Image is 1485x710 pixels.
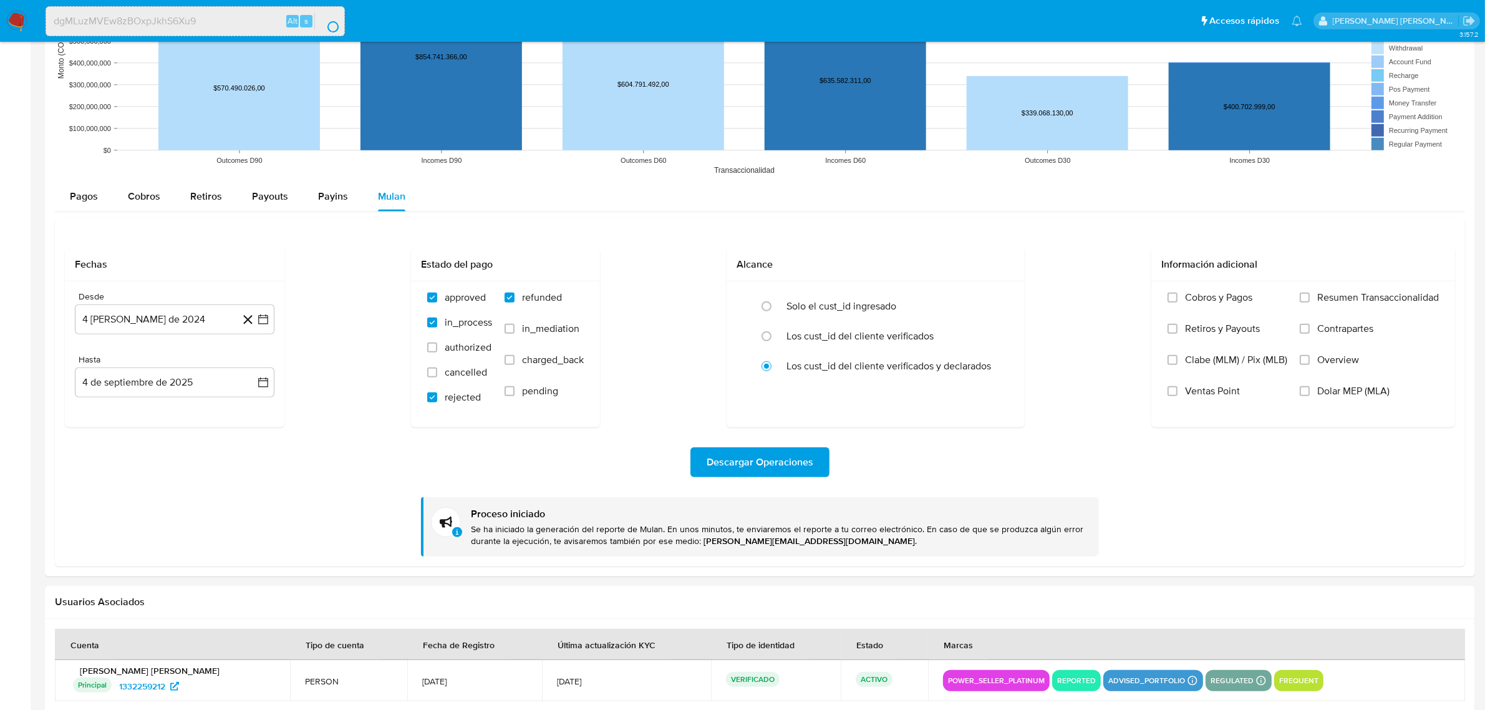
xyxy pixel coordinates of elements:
span: Alt [288,15,297,27]
a: Salir [1463,14,1476,27]
button: search-icon [314,12,340,30]
span: Accesos rápidos [1209,14,1279,27]
h2: Usuarios Asociados [55,596,1465,608]
a: Notificaciones [1292,16,1302,26]
span: s [304,15,308,27]
span: 3.157.2 [1459,29,1479,39]
input: Buscar usuario o caso... [46,13,344,29]
p: juan.montanobonaga@mercadolibre.com.co [1333,15,1459,27]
